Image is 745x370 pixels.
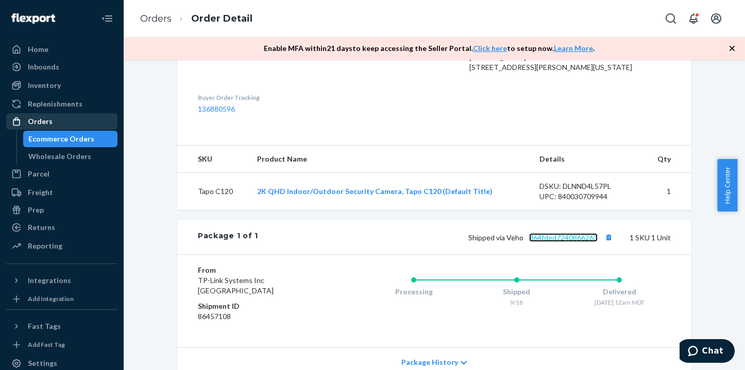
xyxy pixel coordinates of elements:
button: Fast Tags [6,318,117,334]
div: 9/18 [465,298,568,307]
a: Replenishments [6,96,117,112]
th: SKU [177,146,249,173]
div: Ecommerce Orders [28,134,94,144]
dt: Buyer Order Tracking [198,93,346,102]
a: Orders [140,13,172,24]
iframe: Opens a widget where you can chat to one of our agents [680,339,735,365]
div: Freight [28,187,53,198]
dt: From [198,265,321,275]
div: Processing [362,287,465,297]
a: Inbounds [6,59,117,75]
a: Click here [473,44,507,52]
div: Prep [28,205,44,215]
a: Add Integration [6,293,117,305]
button: Help Center [717,159,737,212]
a: Freight [6,184,117,201]
a: Returns [6,219,117,236]
p: Enable MFA within 21 days to keep accessing the Seller Portal. to setup now. . [264,43,595,54]
button: Open Search Box [661,8,681,29]
span: Package History [401,357,458,367]
a: Wholesale Orders [23,148,118,165]
button: Integrations [6,272,117,289]
button: Copy tracking number [602,231,615,244]
div: Orders [28,116,53,127]
a: Inventory [6,77,117,94]
div: Delivered [568,287,671,297]
div: Fast Tags [28,321,61,331]
div: Add Fast Tag [28,340,65,349]
div: 1 SKU 1 Unit [258,231,671,244]
a: d64fded7240866263 [529,233,598,242]
a: Learn More [554,44,593,52]
div: Replenishments [28,99,82,109]
a: Order Detail [191,13,252,24]
th: Qty [644,146,691,173]
a: Prep [6,202,117,218]
div: Inbounds [28,62,59,72]
dt: Shipment ID [198,301,321,311]
span: TP-Link Systems Inc [GEOGRAPHIC_DATA] [198,276,274,295]
div: DSKU: DLNND4L57PL [539,181,636,191]
div: UPC: 840030709944 [539,191,636,202]
div: Returns [28,222,55,233]
div: Wholesale Orders [28,151,91,162]
th: Product Name [249,146,531,173]
span: Shipped via Veho [468,233,615,242]
a: Ecommerce Orders [23,131,118,147]
th: Details [531,146,645,173]
div: Package 1 of 1 [198,231,258,244]
div: Shipped [465,287,568,297]
a: 136880596 [198,104,235,113]
div: Integrations [28,275,71,286]
button: Open notifications [683,8,704,29]
img: Flexport logo [11,13,55,24]
div: Inventory [28,80,61,91]
div: Parcel [28,169,49,179]
button: Open account menu [706,8,726,29]
a: Reporting [6,238,117,254]
td: Tapo C120 [177,173,249,210]
div: Settings [28,358,57,368]
button: Close Navigation [97,8,117,29]
td: 1 [644,173,691,210]
div: Reporting [28,241,62,251]
div: [DATE] 12am MDT [568,298,671,307]
a: Home [6,41,117,58]
a: Orders [6,113,117,130]
a: 2K QHD Indoor/Outdoor Security Camera, Tapo C120 (Default Title) [257,187,493,196]
div: Add Integration [28,294,74,303]
dd: 86457108 [198,311,321,322]
a: Add Fast Tag [6,339,117,351]
ol: breadcrumbs [132,4,261,34]
div: Home [28,44,48,55]
a: Parcel [6,166,117,182]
